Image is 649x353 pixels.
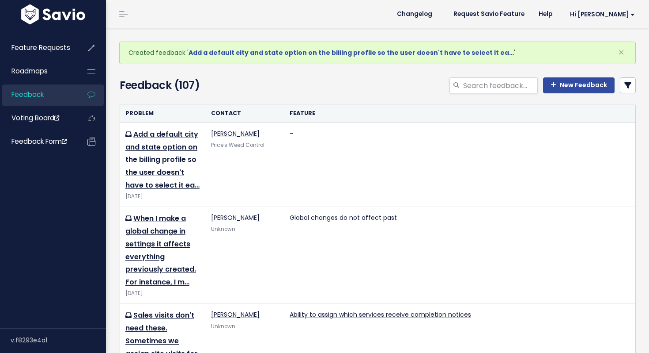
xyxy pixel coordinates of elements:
[119,42,636,64] div: Created feedback ' '
[2,108,73,128] a: Voting Board
[2,131,73,152] a: Feedback form
[2,84,73,105] a: Feedback
[211,226,235,233] span: Unknown
[284,104,635,123] th: Feature
[211,323,235,330] span: Unknown
[11,66,48,76] span: Roadmaps
[120,77,283,93] h4: Feedback (107)
[284,123,635,207] td: -
[189,48,514,57] a: Add a default city and state option on the billing profile so the user doesn't have to select it ea…
[290,310,471,319] a: Ability to assign which services receive completion notices
[211,213,260,222] a: [PERSON_NAME]
[543,77,615,93] a: New Feedback
[532,8,559,21] a: Help
[609,42,633,63] button: Close
[11,43,70,52] span: Feature Requests
[446,8,532,21] a: Request Savio Feature
[618,45,624,60] span: ×
[559,8,642,21] a: Hi [PERSON_NAME]
[211,310,260,319] a: [PERSON_NAME]
[2,61,73,81] a: Roadmaps
[570,11,635,18] span: Hi [PERSON_NAME]
[19,4,87,24] img: logo-white.9d6f32f41409.svg
[290,213,397,222] a: Global changes do not affect past
[397,11,432,17] span: Changelog
[11,329,106,352] div: v.f8293e4a1
[125,289,200,298] div: [DATE]
[211,129,260,138] a: [PERSON_NAME]
[120,104,206,123] th: Problem
[11,90,44,99] span: Feedback
[211,142,264,149] a: Price's Weed Control
[11,113,59,123] span: Voting Board
[125,192,200,201] div: [DATE]
[125,213,196,287] a: When I make a global change in settings it affects everything previously created. For instance, I m…
[462,77,538,93] input: Search feedback...
[11,137,67,146] span: Feedback form
[206,104,284,123] th: Contact
[125,129,200,190] a: Add a default city and state option on the billing profile so the user doesn't have to select it ea…
[2,38,73,58] a: Feature Requests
